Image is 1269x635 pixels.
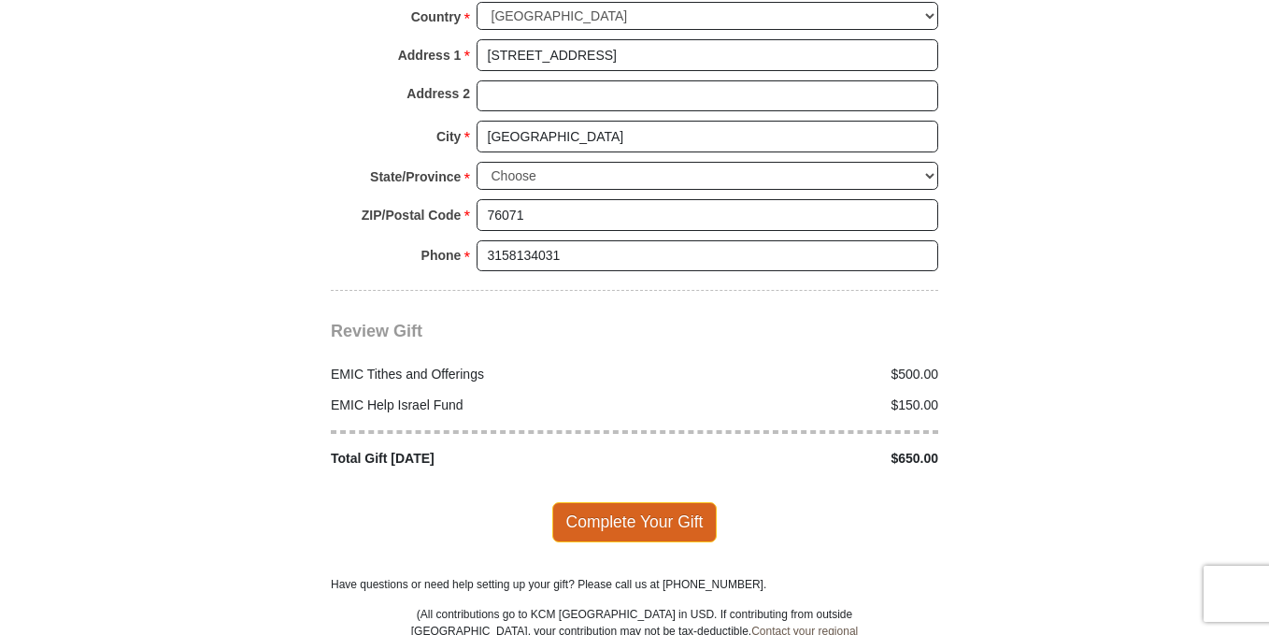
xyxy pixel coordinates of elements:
div: EMIC Help Israel Fund [321,396,635,415]
div: $650.00 [634,449,948,469]
span: Review Gift [331,322,422,340]
div: Total Gift [DATE] [321,449,635,469]
strong: Phone [421,242,462,268]
strong: Address 1 [398,42,462,68]
div: $150.00 [634,396,948,415]
div: $500.00 [634,365,948,384]
strong: Address 2 [406,80,470,107]
div: EMIC Tithes and Offerings [321,365,635,384]
strong: State/Province [370,164,461,190]
strong: Country [411,4,462,30]
strong: ZIP/Postal Code [362,202,462,228]
span: Complete Your Gift [552,502,718,541]
p: Have questions or need help setting up your gift? Please call us at [PHONE_NUMBER]. [331,576,938,593]
strong: City [436,123,461,150]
